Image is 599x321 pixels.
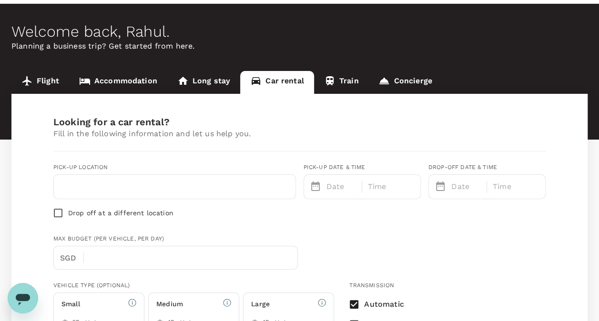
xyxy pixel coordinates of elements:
p: Planning a business trip? Get started from here. [11,40,588,52]
h6: Medium [156,299,183,310]
div: Pick-up location [53,163,174,172]
p: Drop off at a different location [68,208,173,218]
iframe: Button to launch messaging window [8,283,38,313]
h3: Looking for a car rental? [53,117,546,128]
div: Welcome back , Rahul . [11,23,588,40]
a: Concierge [368,71,442,94]
h6: Large [251,299,270,310]
a: Accommodation [69,71,167,94]
p: Fill in the following information and let us help you. [53,128,546,140]
a: Long stay [167,71,240,94]
p: Time [493,181,511,192]
a: Train [314,71,369,94]
p: Date [451,181,481,192]
a: Flight [11,71,69,94]
div: Pick-up date & time [304,163,421,172]
h6: Small [61,299,80,310]
p: SGD [60,252,83,264]
p: Automatic [364,299,404,310]
a: Car rental [240,71,314,94]
div: Vehicle type (optional) [53,281,334,291]
div: Transmission [349,281,410,291]
p: Date [326,181,356,192]
div: Drop-off date & time [428,163,546,172]
div: Max Budget (per vehicle, per day) [53,234,298,244]
p: Time [368,181,386,192]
